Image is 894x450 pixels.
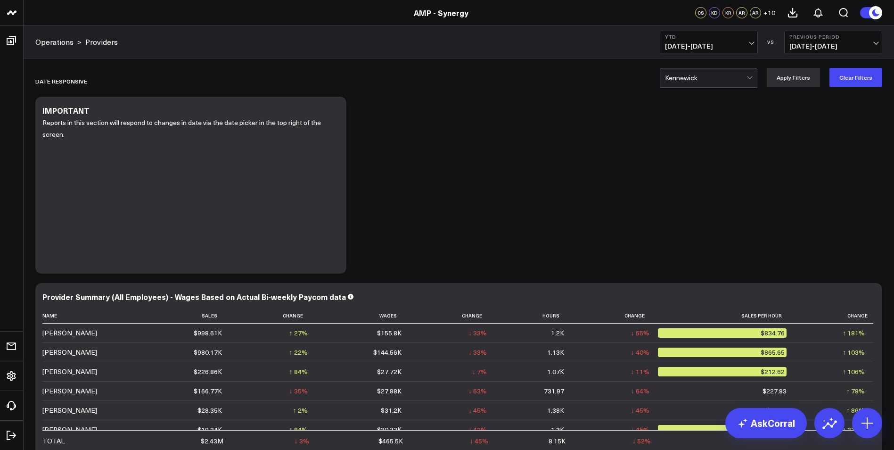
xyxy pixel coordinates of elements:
[495,308,572,324] th: Hours
[843,348,865,357] div: ↑ 103%
[767,68,820,87] button: Apply Filters
[42,348,97,357] div: [PERSON_NAME]
[658,328,787,338] div: $834.76
[658,425,787,434] div: $14.84
[766,406,787,415] div: $20.55
[414,8,468,18] a: AMP - Synergy
[660,31,758,53] button: YTD[DATE]-[DATE]
[410,308,495,324] th: Change
[289,348,308,357] div: ↑ 22%
[789,34,877,40] b: Previous Period
[468,348,487,357] div: ↓ 33%
[381,406,402,415] div: $31.2K
[42,105,90,116] div: IMPORTANT
[573,308,658,324] th: Change
[763,39,779,45] div: VS
[378,436,403,446] div: $465.5K
[293,406,308,415] div: ↑ 2%
[289,425,308,434] div: ↑ 84%
[377,425,402,434] div: $30.32K
[230,308,316,324] th: Change
[763,386,787,396] div: $227.83
[35,37,82,47] div: >
[316,308,410,324] th: Wages
[722,7,734,18] div: KR
[289,386,308,396] div: ↓ 35%
[42,386,97,396] div: [PERSON_NAME]
[197,425,222,434] div: $19.24K
[194,386,222,396] div: $166.77K
[42,328,97,338] div: [PERSON_NAME]
[547,406,564,415] div: 1.38K
[194,348,222,357] div: $980.17K
[846,406,865,415] div: ↑ 86%
[843,367,865,376] div: ↑ 106%
[42,117,339,264] div: Reports in this section will respond to changes in date via the date picker in the top right of t...
[295,436,309,446] div: ↓ 3%
[42,436,65,446] div: TOTAL
[658,367,787,376] div: $212.62
[665,42,753,50] span: [DATE] - [DATE]
[42,406,97,415] div: [PERSON_NAME]
[194,328,222,338] div: $998.61K
[377,386,402,396] div: $27.88K
[42,308,137,324] th: Name
[795,308,873,324] th: Change
[763,9,775,16] span: + 10
[736,7,747,18] div: AR
[468,406,487,415] div: ↓ 45%
[843,328,865,338] div: ↑ 181%
[42,292,346,302] div: Provider Summary (All Employees) - Wages Based on Actual Bi-weekly Paycom data
[632,436,651,446] div: ↓ 52%
[631,406,649,415] div: ↓ 45%
[658,348,787,357] div: $865.65
[42,367,97,376] div: [PERSON_NAME]
[468,386,487,396] div: ↓ 63%
[547,367,564,376] div: 1.07K
[750,7,761,18] div: AR
[289,367,308,376] div: ↑ 84%
[194,367,222,376] div: $226.86K
[468,328,487,338] div: ↓ 33%
[289,328,308,338] div: ↑ 27%
[201,436,223,446] div: $2.43M
[547,348,564,357] div: 1.13K
[35,37,74,47] a: Operations
[137,308,230,324] th: Sales
[468,425,487,434] div: ↓ 42%
[846,386,865,396] div: ↑ 78%
[709,7,720,18] div: KD
[695,7,706,18] div: CS
[631,348,649,357] div: ↓ 40%
[784,31,882,53] button: Previous Period[DATE]-[DATE]
[470,436,488,446] div: ↓ 45%
[551,425,564,434] div: 1.3K
[763,7,775,18] button: +10
[377,367,402,376] div: $27.72K
[789,42,877,50] span: [DATE] - [DATE]
[665,34,753,40] b: YTD
[472,367,487,376] div: ↓ 7%
[35,70,87,92] div: Date Responsive
[544,386,564,396] div: 731.97
[551,328,564,338] div: 1.2K
[829,68,882,87] button: Clear Filters
[631,328,649,338] div: ↓ 55%
[658,308,795,324] th: Sales Per Hour
[631,367,649,376] div: ↓ 11%
[725,408,807,438] a: AskCorral
[377,328,402,338] div: $155.8K
[631,386,649,396] div: ↓ 64%
[631,425,649,434] div: ↓ 45%
[85,37,118,47] a: Providers
[373,348,402,357] div: $144.56K
[197,406,222,415] div: $28.35K
[42,425,97,434] div: [PERSON_NAME]
[549,436,566,446] div: 8.15K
